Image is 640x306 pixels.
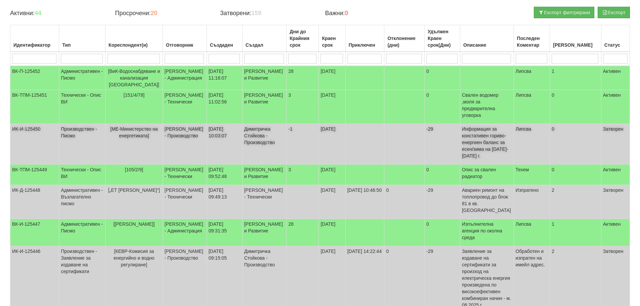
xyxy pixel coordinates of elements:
span: Липсва [516,221,531,227]
td: [PERSON_NAME] и Развитие [242,165,287,185]
td: Административен - Писмо [59,66,105,90]
h4: Важни: [325,10,420,17]
td: -29 [425,124,460,165]
button: Експорт [598,7,630,18]
td: Технически - Опис ВИ [59,165,105,185]
h4: Затворени: [220,10,315,17]
span: Техем [516,167,529,172]
div: Тип [61,40,103,50]
div: Дни до Крайния срок [288,27,317,50]
span: [105/2/9] [125,167,143,172]
td: [DATE] 09:31:35 [207,219,242,246]
td: Затворен [601,185,630,219]
td: [DATE] 11:16:07 [207,66,242,90]
td: [DATE] 09:52:48 [207,165,242,185]
td: Активен [601,90,630,124]
td: [DATE] [319,165,345,185]
p: Свален водомер ,моля за предварителна уговорка [462,92,512,119]
th: Кореспондент(и): No sort applied, activate to apply an ascending sort [105,25,163,52]
span: 28 [288,221,294,227]
td: [DATE] [319,219,345,246]
th: Приключен: No sort applied, activate to apply an ascending sort [345,25,384,52]
span: [ВиК-Водоснабдяване и канализация [GEOGRAPHIC_DATA]] [108,69,160,87]
th: Дни до Крайния срок: No sort applied, activate to apply an ascending sort [287,25,319,52]
td: 0 [425,66,460,90]
td: [DATE] [319,66,345,90]
td: ВК-ТПМ-125449 [10,165,59,185]
div: Описание [462,40,512,50]
td: Активен [601,219,630,246]
td: ИК-Д-125448 [10,185,59,219]
span: Липсва [516,92,531,98]
th: Отговорник: No sort applied, activate to apply an ascending sort [163,25,207,52]
td: [DATE] [319,185,345,219]
span: [МЕ-Министерство на енергетиката] [110,126,158,138]
th: Създал: No sort applied, activate to apply an ascending sort [242,25,287,52]
div: [PERSON_NAME] [552,40,599,50]
th: Описание: No sort applied, activate to apply an ascending sort [460,25,514,52]
h4: Активни: [10,10,105,17]
div: Създаден [209,40,241,50]
span: 28 [288,69,294,74]
th: Брой Файлове: No sort applied, activate to apply an ascending sort [550,25,601,52]
th: Създаден: No sort applied, activate to apply an ascending sort [207,25,242,52]
td: 0 [384,185,425,219]
td: Активен [601,66,630,90]
span: Липсва [516,126,531,132]
span: [[PERSON_NAME]] [113,221,155,227]
td: Административен - Възлагателно писмо [59,185,105,219]
th: Статус: No sort applied, activate to apply an ascending sort [601,25,630,52]
td: 2 [550,185,601,219]
td: [PERSON_NAME] и Развитие [242,90,287,124]
td: 0 [550,165,601,185]
td: Производствен - Писмо [59,124,105,165]
b: 44 [35,10,41,16]
td: [PERSON_NAME] - Технически [163,90,207,124]
td: 1 [550,219,601,246]
td: [PERSON_NAME] - Технически [163,165,207,185]
td: [PERSON_NAME] - Технически [242,185,287,219]
b: 20 [151,10,157,16]
th: Удължен Краен срок(Дни): No sort applied, activate to apply an ascending sort [425,25,460,52]
td: [PERSON_NAME] - Технически [163,185,207,219]
th: Идентификатор: No sort applied, activate to apply an ascending sort [10,25,59,52]
div: Последен Коментар [516,34,548,50]
span: Обработен и изпратен на имейл адрес. [516,249,545,267]
th: Тип: No sort applied, activate to apply an ascending sort [59,25,105,52]
div: Отговорник [165,40,205,50]
span: Липсва [516,69,531,74]
td: Технически - Опис ВИ [59,90,105,124]
td: 0 [425,90,460,124]
b: 0 [345,10,348,16]
span: 3 [288,167,291,172]
h4: Просрочени: [115,10,210,17]
p: Изпълнителна агенция по околна среда [462,221,512,241]
td: [DATE] 09:49:13 [207,185,242,219]
span: 3 [288,92,291,98]
th: Отклонение (дни): No sort applied, activate to apply an ascending sort [384,25,425,52]
b: 159 [251,10,261,16]
td: 0 [550,90,601,124]
td: [DATE] 10:46:50 [345,185,384,219]
td: [PERSON_NAME] - Администрация [163,66,207,90]
span: Изпратено [516,187,539,193]
td: Активен [601,165,630,185]
td: [DATE] 10:03:07 [207,124,242,165]
td: [PERSON_NAME] - Администрация [163,219,207,246]
span: [151/4/78] [124,92,144,98]
div: Създал [244,40,285,50]
div: Краен срок [321,34,343,50]
div: Идентификатор [12,40,57,50]
td: ВК-И-125447 [10,219,59,246]
td: -29 [425,185,460,219]
td: [DATE] 11:02:56 [207,90,242,124]
td: Димитричка Стойкова - Производство [242,124,287,165]
span: [„ЕТ [PERSON_NAME]“] [108,187,160,193]
div: Кореспондент(и) [107,40,161,50]
p: Информация за констативен гориво-енергиен баланс за есен/зима на [DATE]-[DATE] г. [462,126,512,159]
button: Експорт филтрирани [534,7,594,18]
p: Авариен ремонт на топлопровод до блок 81 в кв.[GEOGRAPHIC_DATA] [462,187,512,214]
div: Приключен [347,40,383,50]
p: Опис за свален радиатор [462,166,512,180]
td: [DATE] [319,90,345,124]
